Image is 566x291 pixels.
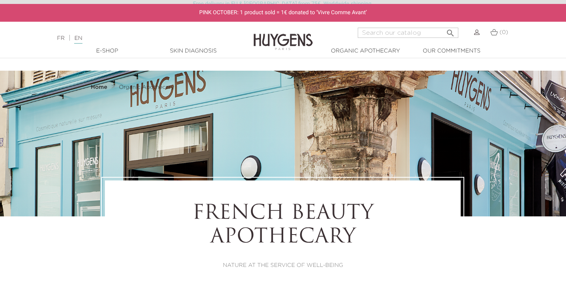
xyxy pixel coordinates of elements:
[53,34,230,43] div: |
[91,84,109,90] a: Home
[154,47,233,55] a: Skin Diagnosis
[127,202,439,250] h1: FRENCH BEAUTY APOTHECARY
[68,47,147,55] a: E-Shop
[91,84,107,90] strong: Home
[127,261,439,270] p: NATURE AT THE SERVICE OF WELL-BEING
[326,47,405,55] a: Organic Apothecary
[443,25,458,36] button: 
[254,21,313,51] img: Huygens
[74,36,82,44] a: EN
[358,28,458,38] input: Search
[446,26,455,36] i: 
[412,47,491,55] a: Our commitments
[57,36,65,41] a: FR
[499,30,508,35] span: (0)
[119,84,174,90] a: Organic Apothecary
